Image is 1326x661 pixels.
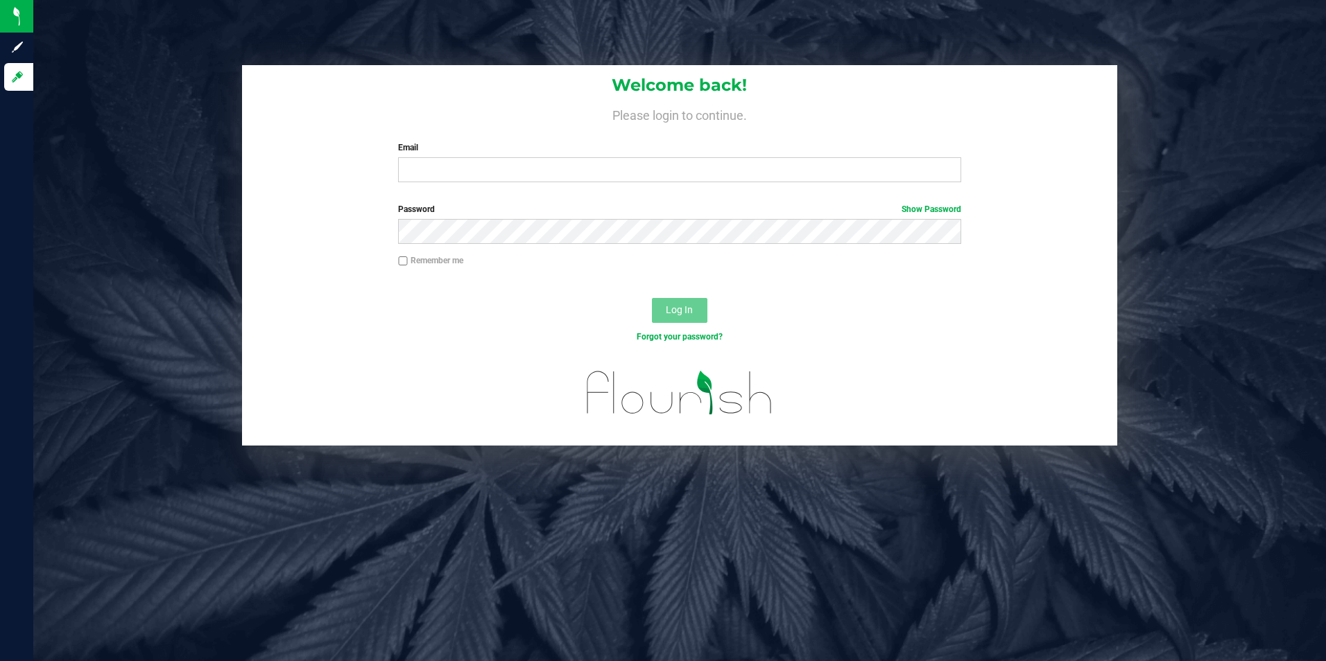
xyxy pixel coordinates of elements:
[242,76,1118,94] h1: Welcome back!
[666,304,693,315] span: Log In
[10,40,24,54] inline-svg: Sign up
[398,204,435,214] span: Password
[398,141,961,154] label: Email
[242,105,1118,122] h4: Please login to continue.
[570,358,789,428] img: flourish_logo.svg
[902,204,961,214] a: Show Password
[10,70,24,84] inline-svg: Log in
[652,298,707,323] button: Log In
[637,332,723,342] a: Forgot your password?
[398,256,408,266] input: Remember me
[398,254,463,267] label: Remember me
